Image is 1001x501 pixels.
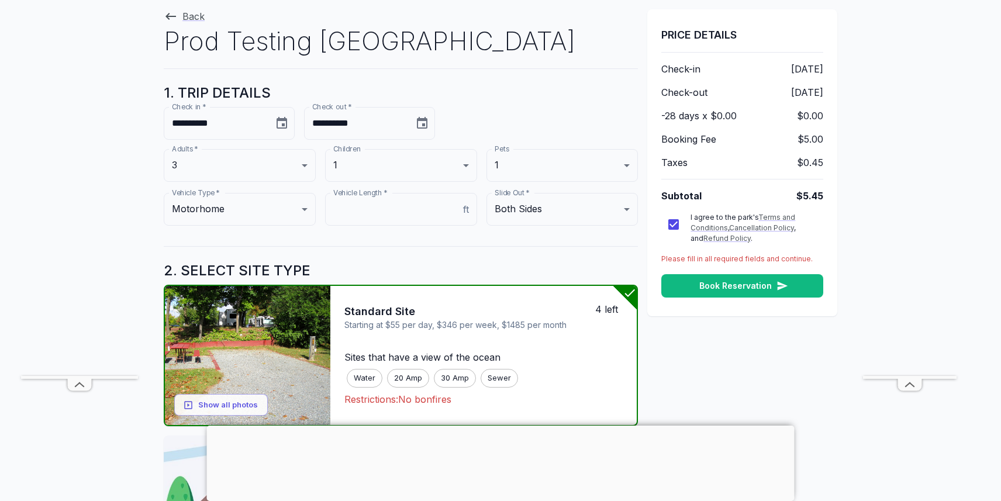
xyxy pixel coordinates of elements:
[410,112,434,135] button: Choose date, selected date is Oct 10, 2025
[486,149,638,182] div: 1
[463,202,469,216] p: ft
[691,213,798,243] span: I agree to the park's , , and .
[661,189,702,203] span: Subtotal
[481,372,517,384] span: Sewer
[796,189,823,203] span: $5.45
[691,213,795,232] a: Terms and Conditions
[164,78,638,107] h5: 1. TRIP DETAILS
[164,11,205,22] a: Back
[172,102,206,112] label: Check in
[729,223,794,232] a: Cancellation Policy
[388,372,429,384] span: 20 Amp
[325,149,477,182] div: 1
[661,62,700,76] span: Check-in
[174,394,268,416] button: Show all photos
[661,253,823,265] p: Please fill in all required fields and continue.
[344,319,596,331] span: Starting at $55 per day, $346 per week, $1485 per month
[661,132,716,146] span: Booking Fee
[172,144,198,154] label: Adults
[333,188,387,198] label: Vehicle Length
[333,144,361,154] label: Children
[495,188,530,198] label: Slide Out
[791,85,823,99] span: [DATE]
[347,372,382,384] span: Water
[797,109,823,123] span: $0.00
[661,156,688,170] span: Taxes
[495,144,509,154] label: Pets
[791,62,823,76] span: [DATE]
[703,234,751,243] a: Refund Policy
[661,109,737,123] span: -28 days x $0.00
[434,372,475,384] span: 30 Amp
[344,350,623,364] p: Sites that have a view of the ocean
[270,112,294,135] button: Choose date, selected date is Nov 7, 2025
[21,25,138,376] iframe: Advertisement
[164,149,316,182] div: 3
[595,303,627,315] span: 4 left
[172,188,220,198] label: Vehicle Type
[344,305,596,319] span: Standard Site
[207,426,795,498] iframe: Advertisement
[312,102,352,112] label: Check out
[863,25,957,376] iframe: Advertisement
[164,256,638,285] h5: 2. SELECT SITE TYPE
[165,286,330,426] img: Standard Site
[486,193,638,226] div: Both Sides
[798,132,823,146] span: $5.00
[164,193,316,226] div: Motorhome
[344,392,623,406] p: Restrictions: No bonfires
[797,156,823,170] span: $0.45
[661,274,823,298] button: Book Reservation
[661,85,707,99] span: Check-out
[164,23,638,59] h1: Prod Testing [GEOGRAPHIC_DATA]
[661,28,823,43] h6: PRICE DETAILS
